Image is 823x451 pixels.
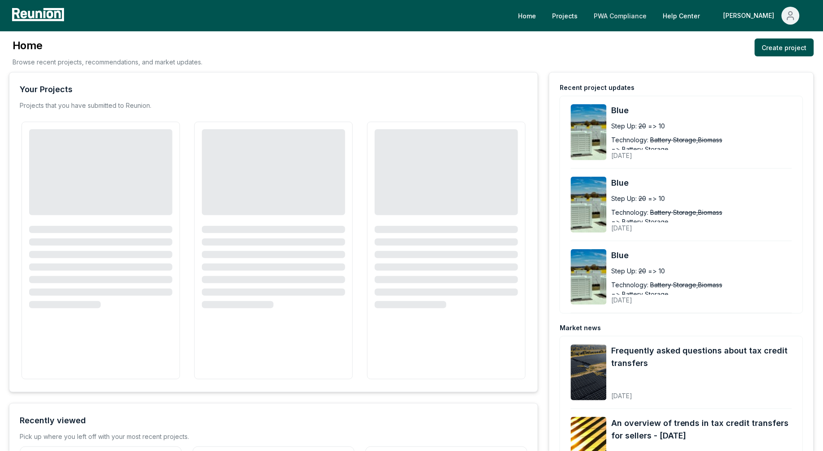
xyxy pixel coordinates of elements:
span: 20 [639,194,646,203]
a: Projects [545,7,585,25]
span: => 10 [648,266,665,276]
img: Blue [571,177,607,233]
a: Create project [755,38,814,56]
a: An overview of trends in tax credit transfers for sellers - [DATE] [611,417,792,442]
span: Battery Storage,Biomass [650,208,723,217]
a: Frequently asked questions about tax credit transfers [611,345,792,370]
div: Step Up: [611,194,637,203]
img: Frequently asked questions about tax credit transfers [571,345,607,400]
div: [DATE] [611,385,792,400]
nav: Main [511,7,814,25]
button: [PERSON_NAME] [716,7,807,25]
div: Step Up: [611,121,637,131]
div: Step Up: [611,266,637,276]
span: Battery Storage,Biomass [650,280,723,289]
a: Help Center [656,7,707,25]
div: Recently viewed [20,414,86,427]
span: Battery Storage,Biomass [650,135,723,145]
div: Technology: [611,280,648,289]
span: 20 [639,121,646,131]
img: Blue [571,104,607,160]
span: => 10 [648,194,665,203]
div: [DATE] [611,145,757,160]
a: PWA Compliance [587,7,654,25]
div: Recent project updates [560,83,634,92]
span: => 10 [648,121,665,131]
span: 20 [639,266,646,276]
div: [PERSON_NAME] [724,7,778,25]
div: [DATE] [611,217,757,233]
div: Pick up where you left off with your most recent projects. [20,432,189,441]
p: Browse recent projects, recommendations, and market updates. [13,57,202,67]
a: Home [511,7,544,25]
h3: Home [13,38,202,53]
img: Blue [571,249,607,305]
div: [DATE] [611,289,757,305]
div: Technology: [611,135,648,145]
div: Technology: [611,208,648,217]
a: Blue [611,177,792,189]
div: Your Projects [20,83,73,96]
a: Blue [611,104,792,117]
a: Blue [611,249,792,262]
div: Market news [560,323,601,332]
p: Projects that you have submitted to Reunion. [20,101,151,110]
